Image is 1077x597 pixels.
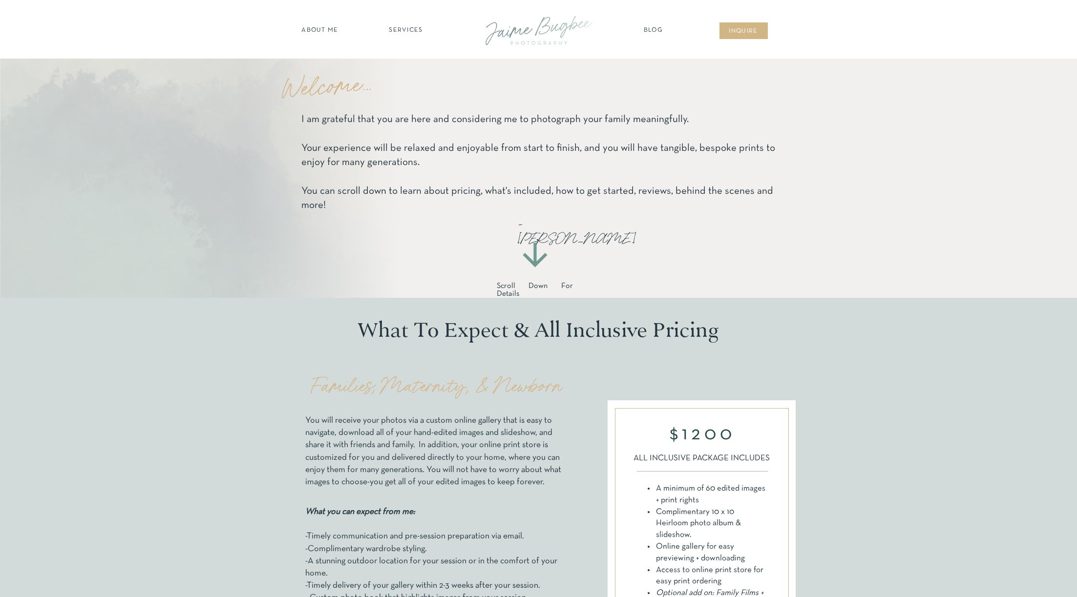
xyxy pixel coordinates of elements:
a: SERVICES [379,26,434,36]
a: about ME [299,26,341,36]
a: Blog [641,26,666,36]
p: I am grateful that you are here and considering me to photograph your family meaningfully. Your e... [301,112,776,210]
p: $1200 [649,425,757,444]
p: You will receive your photos via a custom online gallery that is easy to navigate, download all o... [305,414,567,491]
p: Scroll Down For Details [497,282,573,292]
p: ALL INCLUSIVE PACKAGE INCLUDES [628,453,775,465]
h2: Families, Maternity, & Newborn [306,372,567,400]
li: A minimum of 60 edited images + print rights [655,483,768,506]
li: Complimentary 10 x 10 Heirloom photo album & slideshow. [655,506,768,541]
p: Welcome... [280,59,488,106]
li: Online gallery for easy previewing + downloading [655,541,768,564]
a: inqUIre [724,27,763,37]
b: What you can expect from me: [305,508,415,516]
a: I am grateful that you are here and considering me to photograph your family meaningfully.Your ex... [301,112,776,210]
li: Access to online print store for easy print ordering [655,564,768,588]
p: -[PERSON_NAME] [516,217,562,234]
h2: What To Expect & All Inclusive Pricing [355,318,723,349]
